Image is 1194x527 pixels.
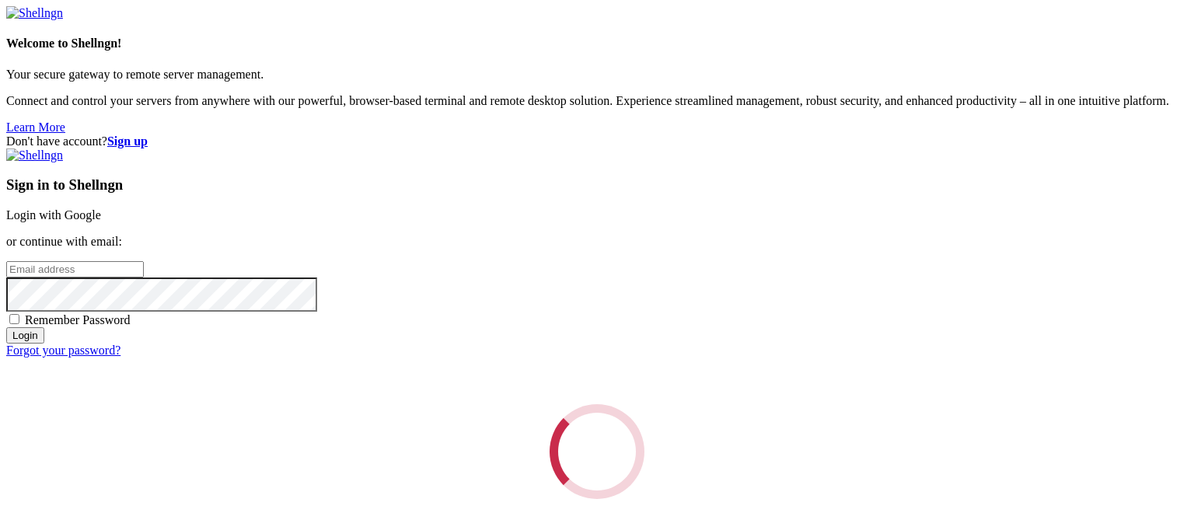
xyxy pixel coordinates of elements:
span: Remember Password [25,313,131,326]
h4: Welcome to Shellngn! [6,37,1188,51]
a: Login with Google [6,208,101,222]
p: Connect and control your servers from anywhere with our powerful, browser-based terminal and remo... [6,94,1188,108]
a: Forgot your password? [6,344,120,357]
div: Loading... [542,396,653,508]
input: Email address [6,261,144,277]
p: Your secure gateway to remote server management. [6,68,1188,82]
div: Don't have account? [6,134,1188,148]
h3: Sign in to Shellngn [6,176,1188,194]
a: Sign up [107,134,148,148]
img: Shellngn [6,148,63,162]
a: Learn More [6,120,65,134]
input: Remember Password [9,314,19,324]
input: Login [6,327,44,344]
p: or continue with email: [6,235,1188,249]
img: Shellngn [6,6,63,20]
